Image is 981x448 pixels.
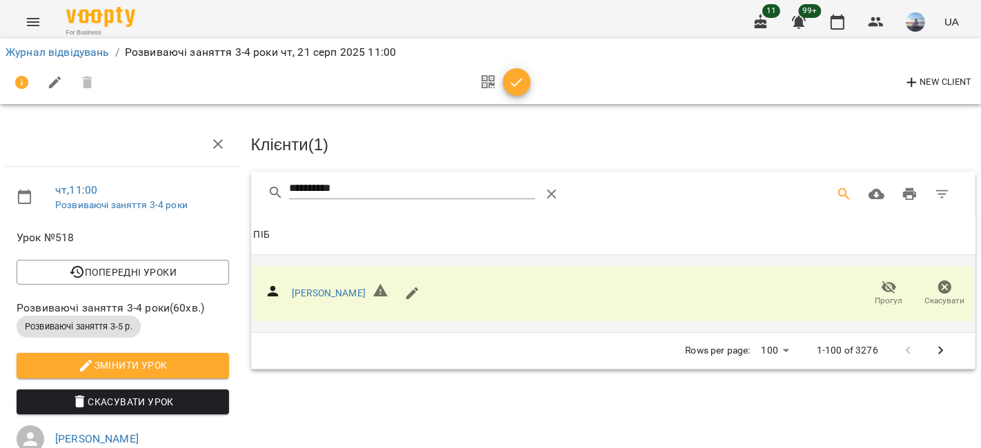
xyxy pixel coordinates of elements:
[125,44,396,61] p: Розвиваючі заняття 3-4 роки чт, 21 серп 2025 11:00
[686,344,751,358] p: Rows per page:
[28,394,218,410] span: Скасувати Урок
[861,274,917,313] button: Прогул
[254,227,973,243] span: ПІБ
[817,344,878,358] p: 1-100 of 3276
[17,230,229,246] span: Урок №518
[55,183,97,196] a: чт , 11:00
[6,45,110,59] a: Журнал відвідувань
[254,227,270,243] div: Sort
[893,178,926,211] button: Друк
[828,178,861,211] button: Search
[939,9,964,34] button: UA
[756,340,795,360] div: 100
[254,227,270,243] div: ПІБ
[906,12,925,32] img: a5695baeaf149ad4712b46ffea65b4f5.jpg
[373,283,389,305] h6: Невірний формат телефону ${ phone }
[55,432,139,445] a: [PERSON_NAME]
[799,4,822,18] span: 99+
[924,334,958,367] button: Next Page
[917,274,973,313] button: Скасувати
[66,7,135,27] img: Voopty Logo
[17,389,229,414] button: Скасувати Урок
[251,172,976,216] div: Table Toolbar
[904,74,972,91] span: New Client
[944,14,959,29] span: UA
[17,260,229,285] button: Попередні уроки
[17,320,141,333] span: Розвиваючі заняття 3-5 р.
[762,4,780,18] span: 11
[28,264,218,281] span: Попередні уроки
[289,178,535,200] input: Search
[292,287,366,298] a: [PERSON_NAME]
[17,300,229,316] span: Розвиваючі заняття 3-4 роки ( 60 хв. )
[925,295,965,307] span: Скасувати
[875,295,903,307] span: Прогул
[17,6,50,39] button: Menu
[900,72,975,94] button: New Client
[66,28,135,37] span: For Business
[6,44,975,61] nav: breadcrumb
[17,353,229,378] button: Змінити урок
[115,44,119,61] li: /
[926,178,959,211] button: Фільтр
[55,199,188,210] a: Розвиваючі заняття 3-4 роки
[251,136,976,154] h3: Клієнти ( 1 )
[28,357,218,374] span: Змінити урок
[860,178,893,211] button: Завантажити CSV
